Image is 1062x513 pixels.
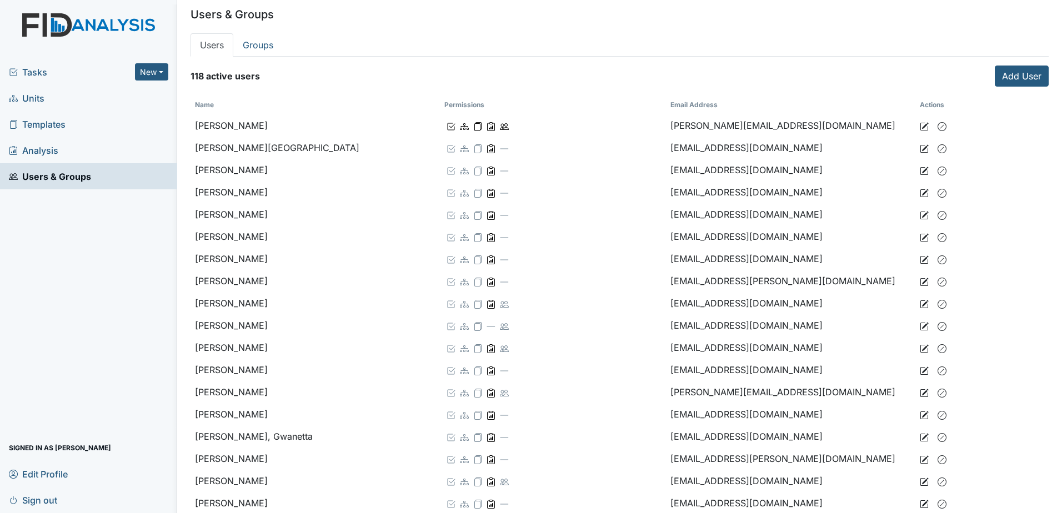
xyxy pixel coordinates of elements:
[191,270,440,292] td: [PERSON_NAME]
[191,114,440,137] td: [PERSON_NAME]
[191,447,440,470] td: [PERSON_NAME]
[191,292,440,314] td: [PERSON_NAME]
[666,381,915,403] td: [PERSON_NAME][EMAIL_ADDRESS][DOMAIN_NAME]
[191,137,440,159] td: [PERSON_NAME][GEOGRAPHIC_DATA]
[191,9,274,20] h5: Users & Groups
[191,314,440,336] td: [PERSON_NAME]
[191,248,440,270] td: [PERSON_NAME]
[666,137,915,159] td: [EMAIL_ADDRESS][DOMAIN_NAME]
[191,225,440,248] td: [PERSON_NAME]
[191,181,440,203] td: [PERSON_NAME]
[191,336,440,359] td: [PERSON_NAME]
[191,381,440,403] td: [PERSON_NAME]
[191,159,440,181] td: [PERSON_NAME]
[995,66,1049,87] a: Add User
[135,63,168,81] button: New
[666,314,915,336] td: [EMAIL_ADDRESS][DOMAIN_NAME]
[195,100,214,109] a: Name
[191,33,233,57] a: Users
[9,89,44,107] span: Units
[9,142,58,159] span: Analysis
[666,447,915,470] td: [EMAIL_ADDRESS][PERSON_NAME][DOMAIN_NAME]
[9,168,91,185] span: Users & Groups
[666,159,915,181] td: [EMAIL_ADDRESS][DOMAIN_NAME]
[666,292,915,314] td: [EMAIL_ADDRESS][DOMAIN_NAME]
[440,95,666,114] th: Permissions
[666,270,915,292] td: [EMAIL_ADDRESS][PERSON_NAME][DOMAIN_NAME]
[233,33,283,57] a: Groups
[191,203,440,225] td: [PERSON_NAME]
[666,359,915,381] td: [EMAIL_ADDRESS][DOMAIN_NAME]
[666,203,915,225] td: [EMAIL_ADDRESS][DOMAIN_NAME]
[191,69,260,83] strong: 118 active users
[9,439,111,456] span: Signed in as [PERSON_NAME]
[666,225,915,248] td: [EMAIL_ADDRESS][DOMAIN_NAME]
[666,425,915,447] td: [EMAIL_ADDRESS][DOMAIN_NAME]
[191,425,440,447] td: [PERSON_NAME], Gwanetta
[670,100,718,109] a: Email Address
[666,470,915,492] td: [EMAIL_ADDRESS][DOMAIN_NAME]
[666,336,915,359] td: [EMAIL_ADDRESS][DOMAIN_NAME]
[9,115,66,133] span: Templates
[666,114,915,137] td: [PERSON_NAME][EMAIL_ADDRESS][DOMAIN_NAME]
[9,66,135,79] a: Tasks
[191,470,440,492] td: [PERSON_NAME]
[191,403,440,425] td: [PERSON_NAME]
[666,403,915,425] td: [EMAIL_ADDRESS][DOMAIN_NAME]
[9,465,68,482] span: Edit Profile
[920,100,944,109] strong: Actions
[666,248,915,270] td: [EMAIL_ADDRESS][DOMAIN_NAME]
[191,359,440,381] td: [PERSON_NAME]
[666,181,915,203] td: [EMAIL_ADDRESS][DOMAIN_NAME]
[9,491,57,509] span: Sign out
